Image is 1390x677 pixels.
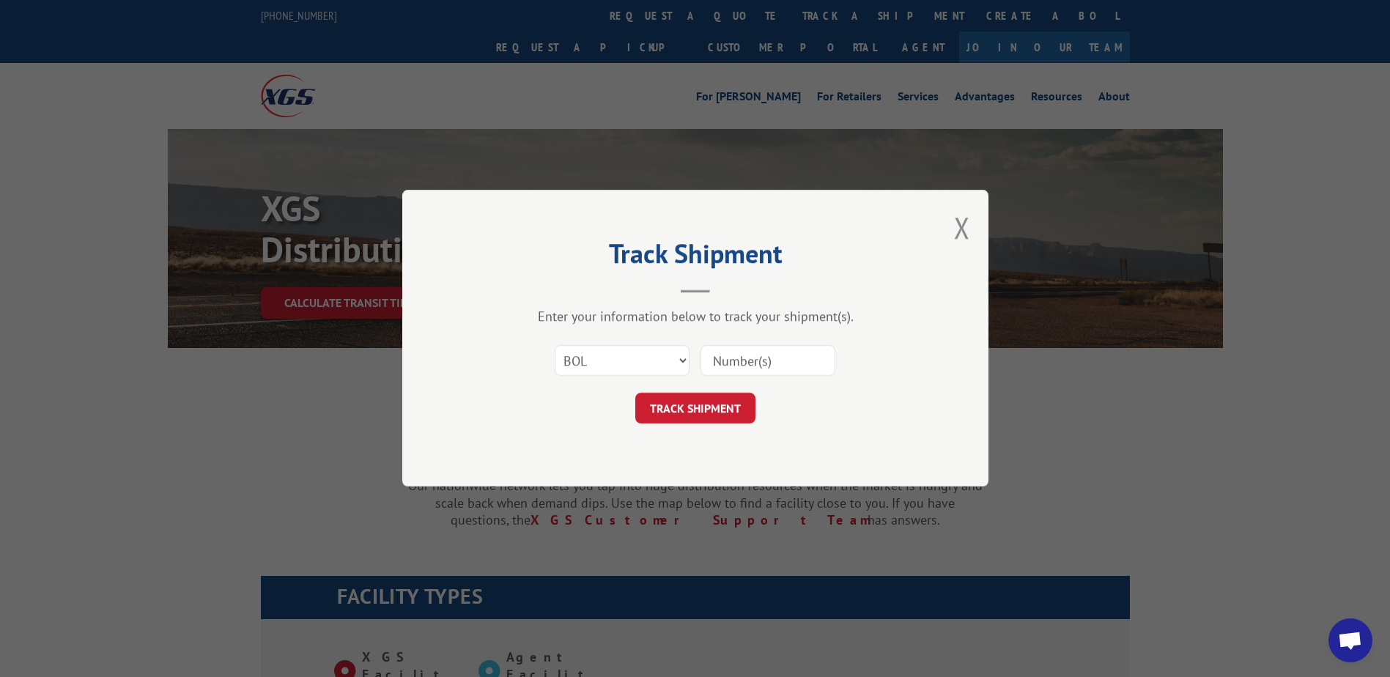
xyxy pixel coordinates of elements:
[1328,618,1372,662] div: Open chat
[476,308,915,325] div: Enter your information below to track your shipment(s).
[954,208,970,247] button: Close modal
[476,243,915,271] h2: Track Shipment
[635,393,755,424] button: TRACK SHIPMENT
[700,346,835,377] input: Number(s)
